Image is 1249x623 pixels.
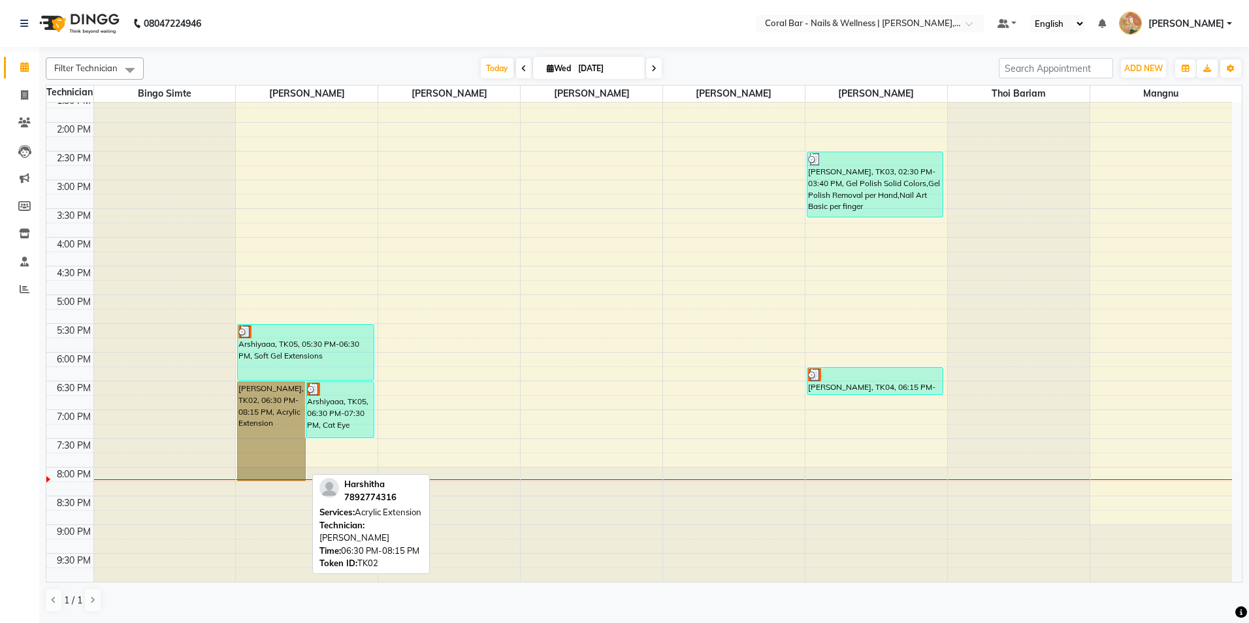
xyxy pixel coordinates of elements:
div: 9:00 PM [54,525,93,539]
span: [PERSON_NAME] [1148,17,1224,31]
div: Arshiyaaa, TK05, 05:30 PM-06:30 PM, Soft Gel Extensions [238,325,373,380]
div: 9:30 PM [54,554,93,567]
div: [PERSON_NAME], TK03, 02:30 PM-03:40 PM, Gel Polish Solid Colors,Gel Polish Removal per Hand,Nail ... [807,152,943,217]
div: [PERSON_NAME] [319,519,423,545]
div: 5:00 PM [54,295,93,309]
img: Pushpa Das [1119,12,1142,35]
div: 7:30 PM [54,439,93,453]
input: 2025-09-03 [574,59,640,78]
span: Filter Technician [54,63,118,73]
span: ADD NEW [1124,63,1163,73]
span: Today [481,58,513,78]
span: Bingo Simte [94,86,236,102]
span: Token ID: [319,558,357,568]
div: TK02 [319,557,423,570]
div: Arshiyaaa, TK05, 06:30 PM-07:30 PM, Cat Eye [306,382,374,438]
span: Time: [319,545,341,556]
span: [PERSON_NAME] [236,86,378,102]
div: 7:00 PM [54,410,93,424]
span: Acrylic Extension [355,507,421,517]
span: Technician: [319,520,365,530]
span: [PERSON_NAME] [521,86,662,102]
div: 2:30 PM [54,152,93,165]
span: Services: [319,507,355,517]
span: Harshitha [344,479,385,489]
div: 4:30 PM [54,266,93,280]
div: 6:30 PM [54,381,93,395]
span: Thoi bariam [948,86,1090,102]
div: 4:00 PM [54,238,93,251]
div: Technician [46,86,93,99]
div: 7892774316 [344,491,397,504]
div: 8:30 PM [54,496,93,510]
img: logo [33,5,123,42]
div: [PERSON_NAME], TK04, 06:15 PM-06:45 PM, Gel Polish Removal (Feet) [807,368,943,394]
div: 2:00 PM [54,123,93,136]
span: Mangnu [1090,86,1232,102]
span: [PERSON_NAME] [805,86,947,102]
div: 3:30 PM [54,209,93,223]
div: 6:00 PM [54,353,93,366]
div: 5:30 PM [54,324,93,338]
div: 06:30 PM-08:15 PM [319,545,423,558]
span: [PERSON_NAME] [663,86,805,102]
button: ADD NEW [1121,59,1166,78]
span: Wed [543,63,574,73]
div: 8:00 PM [54,468,93,481]
img: profile [319,478,339,498]
b: 08047224946 [144,5,201,42]
input: Search Appointment [999,58,1113,78]
span: 1 / 1 [64,594,82,607]
div: 3:00 PM [54,180,93,194]
span: [PERSON_NAME] [378,86,520,102]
